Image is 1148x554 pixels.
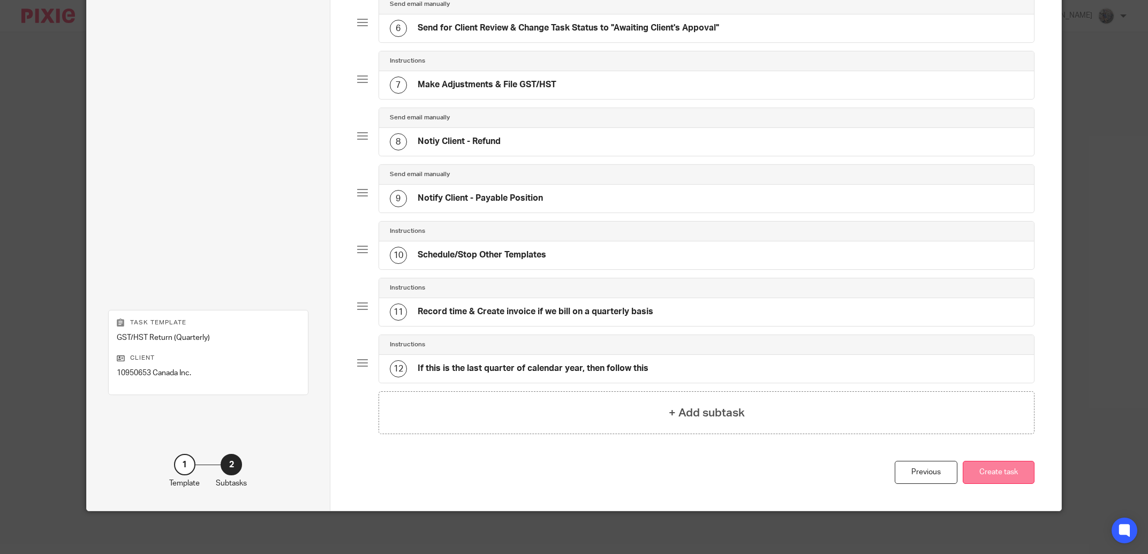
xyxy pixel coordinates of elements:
[390,133,407,150] div: 8
[390,303,407,321] div: 11
[895,461,957,484] div: Previous
[390,284,425,292] h4: Instructions
[390,57,425,65] h4: Instructions
[117,318,300,327] p: Task template
[390,227,425,236] h4: Instructions
[117,368,300,378] p: 10950653 Canada Inc.
[390,340,425,349] h4: Instructions
[418,306,653,317] h4: Record time & Create invoice if we bill on a quarterly basis
[169,478,200,489] p: Template
[418,363,648,374] h4: If this is the last quarter of calendar year, then follow this
[390,113,450,122] h4: Send email manually
[117,354,300,362] p: Client
[174,454,195,475] div: 1
[216,478,247,489] p: Subtasks
[221,454,242,475] div: 2
[390,20,407,37] div: 6
[390,170,450,179] h4: Send email manually
[418,136,501,147] h4: Notiy Client - Refund
[418,22,719,34] h4: Send for Client Review & Change Task Status to "Awaiting Client's Appoval"
[117,332,300,343] p: GST/HST Return (Quarterly)
[390,190,407,207] div: 9
[390,360,407,377] div: 12
[418,79,556,90] h4: Make Adjustments & File GST/HST
[963,461,1034,484] button: Create task
[418,193,543,204] h4: Notify Client - Payable Position
[669,405,745,421] h4: + Add subtask
[390,77,407,94] div: 7
[390,247,407,264] div: 10
[418,249,546,261] h4: Schedule/Stop Other Templates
